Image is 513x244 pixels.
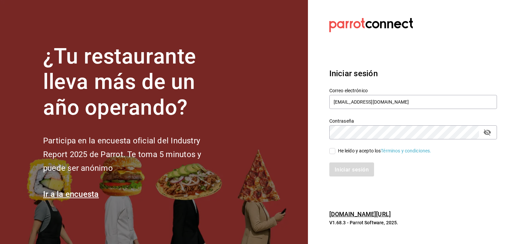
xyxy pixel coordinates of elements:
font: Correo electrónico [329,88,368,93]
font: Participa en la encuesta oficial del Industry Report 2025 de Parrot. Te toma 5 minutos y puede se... [43,136,201,173]
a: Ir a la encuesta [43,190,99,199]
button: campo de contraseña [482,127,493,138]
a: Términos y condiciones. [381,148,431,153]
a: [DOMAIN_NAME][URL] [329,211,391,218]
font: Iniciar sesión [329,69,378,78]
font: ¿Tu restaurante lleva más de un año operando? [43,44,196,120]
font: Contraseña [329,118,354,123]
input: Ingresa tu correo electrónico [329,95,497,109]
font: V1.68.3 - Parrot Software, 2025. [329,220,398,225]
font: He leído y acepto los [338,148,381,153]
